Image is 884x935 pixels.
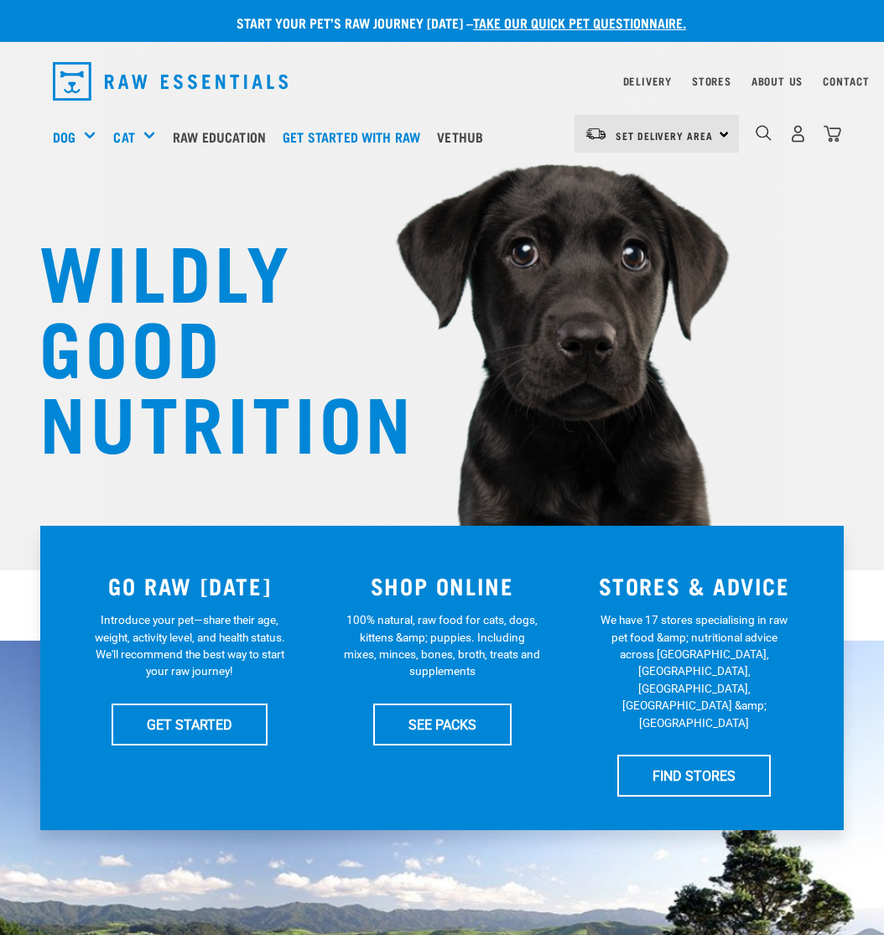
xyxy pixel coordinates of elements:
[623,78,672,84] a: Delivery
[53,127,75,147] a: Dog
[344,611,541,680] p: 100% natural, raw food for cats, dogs, kittens &amp; puppies. Including mixes, minces, bones, bro...
[585,127,607,142] img: van-moving.png
[617,755,771,797] a: FIND STORES
[756,125,772,141] img: home-icon-1@2x.png
[823,78,870,84] a: Contact
[39,231,375,457] h1: WILDLY GOOD NUTRITION
[616,132,713,138] span: Set Delivery Area
[751,78,803,84] a: About Us
[53,62,288,101] img: Raw Essentials Logo
[824,125,841,143] img: home-icon@2x.png
[789,125,807,143] img: user.png
[473,18,686,26] a: take our quick pet questionnaire.
[113,127,134,147] a: Cat
[112,704,268,745] a: GET STARTED
[74,573,306,599] h3: GO RAW [DATE]
[326,573,559,599] h3: SHOP ONLINE
[39,55,845,107] nav: dropdown navigation
[373,704,512,745] a: SEE PACKS
[578,573,810,599] h3: STORES & ADVICE
[595,611,793,731] p: We have 17 stores specialising in raw pet food &amp; nutritional advice across [GEOGRAPHIC_DATA],...
[91,611,289,680] p: Introduce your pet—share their age, weight, activity level, and health status. We'll recommend th...
[169,103,278,170] a: Raw Education
[278,103,433,170] a: Get started with Raw
[433,103,496,170] a: Vethub
[692,78,731,84] a: Stores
